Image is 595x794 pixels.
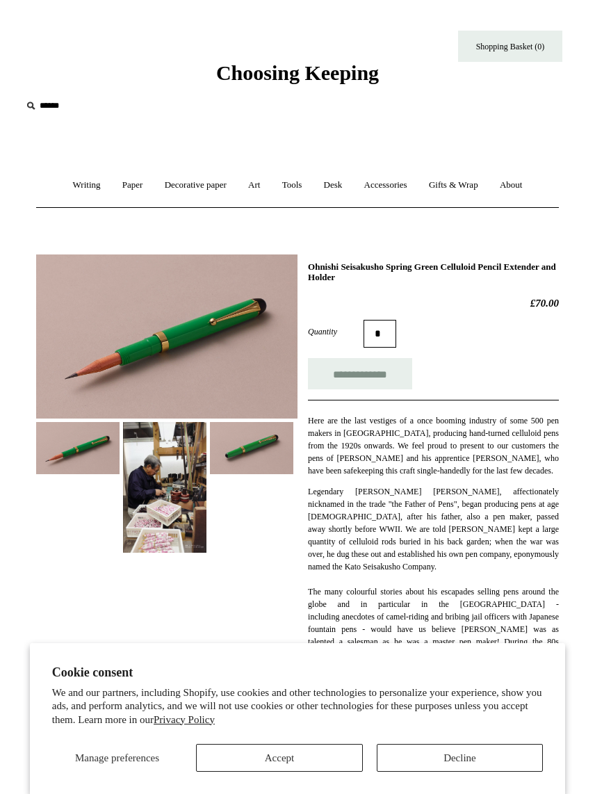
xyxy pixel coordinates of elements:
p: We and our partners, including Shopify, use cookies and other technologies to personalize your ex... [52,686,543,727]
img: Ohnishi Seisakusho Spring Green Celluloid Pencil Extender and Holder [36,254,297,419]
p: Legendary [PERSON_NAME] [PERSON_NAME], affectionately nicknamed in the trade "the Father of Pens"... [308,485,559,686]
h2: Cookie consent [52,665,543,680]
button: Accept [196,744,362,772]
img: Ohnishi Seisakusho Spring Green Celluloid Pencil Extender and Holder [123,422,206,553]
a: Shopping Basket (0) [458,31,562,62]
button: Decline [377,744,543,772]
label: Quantity [308,325,364,338]
a: Tools [272,167,312,204]
a: Desk [314,167,352,204]
span: Manage preferences [75,752,159,763]
h2: £70.00 [308,297,559,309]
img: Ohnishi Seisakusho Spring Green Celluloid Pencil Extender and Holder [36,422,120,474]
p: Here are the last vestiges of a once booming industry of some 500 pen makers in [GEOGRAPHIC_DATA]... [308,414,559,477]
button: Manage preferences [52,744,182,772]
a: Writing [63,167,111,204]
a: About [490,167,532,204]
a: Gifts & Wrap [419,167,488,204]
img: Ohnishi Seisakusho Spring Green Celluloid Pencil Extender and Holder [210,422,293,474]
a: Privacy Policy [154,714,215,725]
a: Paper [113,167,153,204]
h1: Ohnishi Seisakusho Spring Green Celluloid Pencil Extender and Holder [308,261,559,283]
a: Decorative paper [155,167,236,204]
a: Choosing Keeping [216,72,379,82]
span: Choosing Keeping [216,61,379,84]
a: Art [238,167,270,204]
a: Accessories [354,167,417,204]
